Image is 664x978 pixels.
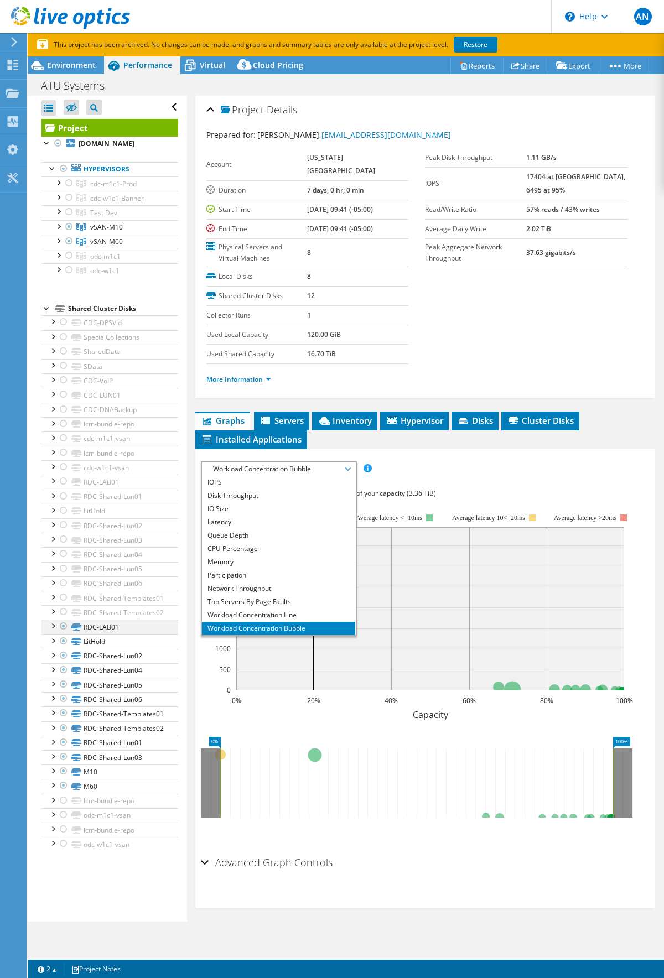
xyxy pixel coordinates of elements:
a: RDC-Shared-Templates01 [41,591,178,605]
a: SpecialCollections [41,330,178,345]
a: CDC-VoIP [41,373,178,388]
text: Average latency >20ms [553,514,616,522]
b: 1.11 GB/s [526,153,557,162]
a: Export [548,57,599,74]
a: lcm-bundle-repo [41,417,178,431]
span: Test Dev [90,208,117,217]
a: SData [41,359,178,373]
a: RDC-Shared-Lun01 [41,490,178,504]
a: RDC-Shared-Lun02 [41,518,178,533]
label: Physical Servers and Virtual Machines [206,242,308,264]
a: RDC-LAB01 [41,475,178,489]
li: Network Throughput [202,582,355,595]
a: RDC-Shared-Lun03 [41,533,178,547]
span: Servers [260,415,304,426]
li: Workload Concentration Bubble [202,622,355,635]
label: Average Daily Write [425,223,526,235]
span: Cluster Disks [507,415,574,426]
a: M60 [41,779,178,793]
text: 1000 [215,644,231,653]
a: cdc-w1c1-Banner [41,191,178,205]
label: Read/Write Ratio [425,204,526,215]
a: CDC-DNABackup [41,403,178,417]
a: RDC-Shared-Lun06 [41,692,178,706]
a: Test Dev [41,205,178,220]
b: 37.63 gigabits/s [526,248,576,257]
span: Disks [457,415,493,426]
a: RDC-Shared-Lun01 [41,736,178,750]
a: [DOMAIN_NAME] [41,137,178,151]
a: RDC-Shared-Lun02 [41,649,178,663]
a: More [599,57,650,74]
a: Share [503,57,548,74]
a: RDC-Shared-Lun05 [41,678,178,692]
a: RDC-Shared-Lun06 [41,576,178,591]
label: Shared Cluster Disks [206,290,308,301]
p: This project has been archived. No changes can be made, and graphs and summary tables are only av... [37,39,579,51]
b: 12 [307,291,315,300]
span: Workload Concentration Bubble [207,462,350,476]
b: 2.02 TiB [526,224,551,233]
span: cdc-w1c1-Banner [90,194,144,203]
h2: Advanced Graph Controls [201,851,333,873]
tspan: Average latency <=10ms [356,514,422,522]
label: Used Shared Capacity [206,348,308,360]
span: AN [634,8,652,25]
span: Installed Applications [201,434,302,445]
a: CDC-LUN01 [41,388,178,402]
a: RDC-Shared-Lun03 [41,750,178,764]
span: 41% of IOPS falls on 20% of your capacity (3.36 TiB) [279,488,436,498]
a: More Information [206,374,271,384]
text: Capacity [412,709,448,721]
a: vSAN-M10 [41,220,178,235]
text: 500 [219,665,231,674]
li: CPU Percentage [202,542,355,555]
a: cdc-m1c1-Prod [41,176,178,191]
a: SharedData [41,345,178,359]
label: Peak Disk Throughput [425,152,526,163]
a: RDC-Shared-Templates02 [41,721,178,736]
a: CDC-DPSVid [41,315,178,330]
a: RDC-Shared-Lun05 [41,562,178,576]
label: Start Time [206,204,308,215]
b: 57% reads / 43% writes [526,205,600,214]
label: Local Disks [206,271,308,282]
a: Reports [450,57,504,74]
li: Latency [202,516,355,529]
div: Shared Cluster Disks [68,302,178,315]
li: Memory [202,555,355,569]
span: Performance [123,60,172,70]
span: Inventory [318,415,372,426]
span: Graphs [201,415,245,426]
text: 20% [307,696,320,705]
a: Project Notes [64,962,128,976]
text: 60% [463,696,476,705]
a: Hypervisors [41,162,178,176]
b: 17404 at [GEOGRAPHIC_DATA], 6495 at 95% [526,172,625,195]
b: 1 [307,310,311,320]
a: lcm-bundle-repo [41,794,178,808]
label: Used Local Capacity [206,329,308,340]
a: [EMAIL_ADDRESS][DOMAIN_NAME] [321,129,451,140]
text: 80% [540,696,553,705]
span: odc-w1c1 [90,266,120,275]
li: Top Servers By Page Faults [202,595,355,608]
tspan: Average latency 10<=20ms [452,514,525,522]
b: [DOMAIN_NAME] [79,139,134,148]
b: 8 [307,272,311,281]
a: 2 [30,962,64,976]
span: Details [267,103,297,116]
a: odc-m1c1 [41,249,178,263]
label: Collector Runs [206,310,308,321]
a: lcm-bundle-repo [41,823,178,837]
a: LitHold [41,504,178,518]
b: 16.70 TiB [307,349,336,358]
span: vSAN-M60 [90,237,123,246]
li: Workload Concentration Line [202,608,355,622]
span: Cloud Pricing [253,60,303,70]
b: 7 days, 0 hr, 0 min [307,185,364,195]
a: vSAN-M60 [41,235,178,249]
a: cdc-w1c1-vsan [41,460,178,475]
svg: \n [565,12,575,22]
text: 0 [227,685,231,695]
